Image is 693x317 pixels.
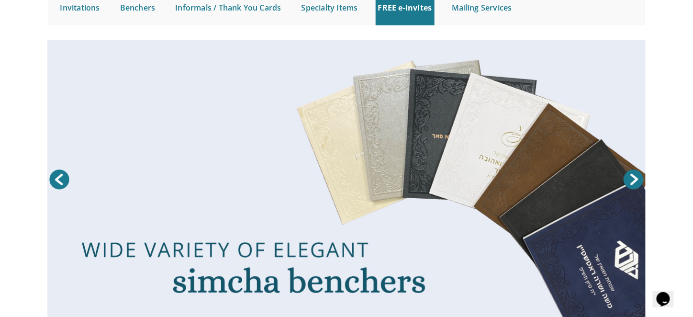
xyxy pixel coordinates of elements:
a: Next [622,168,646,192]
a: Prev [47,168,71,192]
iframe: chat widget [653,279,683,307]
